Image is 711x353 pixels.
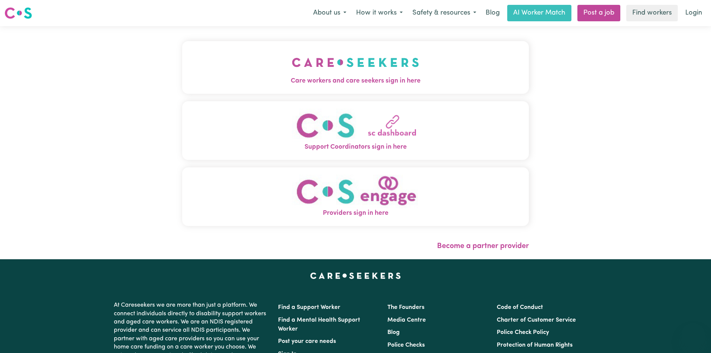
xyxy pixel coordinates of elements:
[681,323,705,347] iframe: Button to launch messaging window
[182,167,529,226] button: Providers sign in here
[182,41,529,93] button: Care workers and care seekers sign in here
[507,5,571,21] a: AI Worker Match
[310,273,401,279] a: Careseekers home page
[387,342,425,348] a: Police Checks
[497,304,543,310] a: Code of Conduct
[278,317,360,332] a: Find a Mental Health Support Worker
[4,6,32,20] img: Careseekers logo
[437,242,529,250] a: Become a partner provider
[182,142,529,152] span: Support Coordinators sign in here
[351,5,408,21] button: How it works
[408,5,481,21] button: Safety & resources
[308,5,351,21] button: About us
[182,101,529,160] button: Support Coordinators sign in here
[387,317,426,323] a: Media Centre
[278,304,340,310] a: Find a Support Worker
[182,208,529,218] span: Providers sign in here
[497,342,573,348] a: Protection of Human Rights
[278,338,336,344] a: Post your care needs
[626,5,678,21] a: Find workers
[387,304,424,310] a: The Founders
[4,4,32,22] a: Careseekers logo
[497,317,576,323] a: Charter of Customer Service
[182,76,529,86] span: Care workers and care seekers sign in here
[481,5,504,21] a: Blog
[387,329,400,335] a: Blog
[577,5,620,21] a: Post a job
[497,329,549,335] a: Police Check Policy
[681,5,707,21] a: Login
